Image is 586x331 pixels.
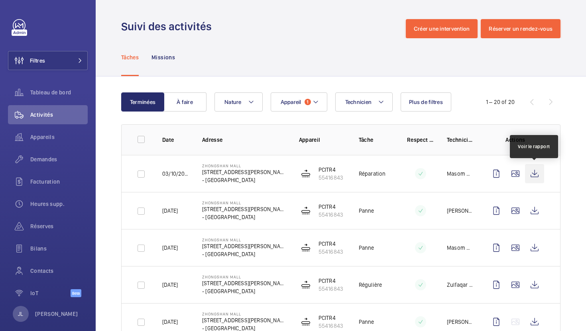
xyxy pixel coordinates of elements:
p: [PERSON_NAME] [447,318,474,326]
span: Plus de filtres [409,99,443,105]
p: [DATE] [162,318,178,326]
span: Bilans [30,245,88,253]
span: Nature [224,99,242,105]
button: Créer une intervention [406,19,478,38]
div: 1 – 20 of 20 [486,98,515,106]
button: Appareil1 [271,92,327,112]
p: [STREET_ADDRESS][PERSON_NAME] [202,168,286,176]
span: Demandes [30,155,88,163]
p: [STREET_ADDRESS][PERSON_NAME] [202,205,286,213]
p: PCITR4 [319,277,343,285]
p: [DATE] [162,281,178,289]
span: Contacts [30,267,88,275]
p: Régulière [359,281,382,289]
span: Réserves [30,222,88,230]
p: 55416843 [319,248,343,256]
p: [DATE] [162,244,178,252]
img: moving_walk.svg [301,317,311,327]
p: - [GEOGRAPHIC_DATA] [202,213,286,221]
p: [PERSON_NAME] [447,207,474,215]
p: Appareil [299,136,346,144]
p: Zhongshan Mall [202,274,286,279]
p: Adresse [202,136,286,144]
button: Filtres [8,51,88,70]
p: Panne [359,207,374,215]
p: 55416843 [319,211,343,219]
p: 55416843 [319,322,343,330]
p: [STREET_ADDRESS][PERSON_NAME] [202,242,286,250]
span: Activités [30,111,88,119]
button: À faire [163,92,206,112]
img: moving_walk.svg [301,280,311,290]
span: Filtres [30,57,45,65]
img: moving_walk.svg [301,243,311,253]
button: Plus de filtres [401,92,451,112]
div: Voir le rapport [518,143,550,150]
p: PCITR4 [319,240,343,248]
button: Terminées [121,92,164,112]
p: Panne [359,244,374,252]
img: moving_walk.svg [301,206,311,215]
span: 1 [305,99,311,105]
p: 55416843 [319,174,343,182]
p: Actions [487,136,544,144]
p: [PERSON_NAME] [35,310,78,318]
p: Zhongshan Mall [202,237,286,242]
p: Masom MD [447,244,474,252]
p: Zhongshan Mall [202,200,286,205]
p: Missions [151,53,175,61]
p: Tâches [121,53,139,61]
p: 03/10/2025 [162,170,189,178]
img: moving_walk.svg [301,169,311,178]
span: Tableau de bord [30,88,88,96]
p: PCITR4 [319,314,343,322]
p: Technicien [447,136,474,144]
p: Zulfaqar Danish [447,281,474,289]
p: Panne [359,318,374,326]
h1: Suivi des activités [121,19,216,34]
p: Masom MD [447,170,474,178]
p: Zhongshan Mall [202,163,286,168]
p: - [GEOGRAPHIC_DATA] [202,250,286,258]
span: Facturation [30,178,88,186]
p: Respect délai [407,136,434,144]
p: Date [162,136,189,144]
button: Technicien [335,92,393,112]
span: Appareils [30,133,88,141]
span: Heures supp. [30,200,88,208]
p: [STREET_ADDRESS][PERSON_NAME] [202,279,286,287]
span: Technicien [345,99,372,105]
span: Beta [71,289,81,297]
p: Zhongshan Mall [202,311,286,316]
button: Nature [214,92,263,112]
button: Réserver un rendez-vous [481,19,560,38]
span: IoT [30,289,71,297]
p: PCITR4 [319,166,343,174]
p: - [GEOGRAPHIC_DATA] [202,287,286,295]
p: - [GEOGRAPHIC_DATA] [202,176,286,184]
p: 55416843 [319,285,343,293]
p: Réparation [359,170,386,178]
p: [DATE] [162,207,178,215]
p: [STREET_ADDRESS][PERSON_NAME] [202,316,286,324]
span: Appareil [281,99,301,105]
p: JL [18,310,23,318]
p: Tâche [359,136,394,144]
p: PCITR4 [319,203,343,211]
